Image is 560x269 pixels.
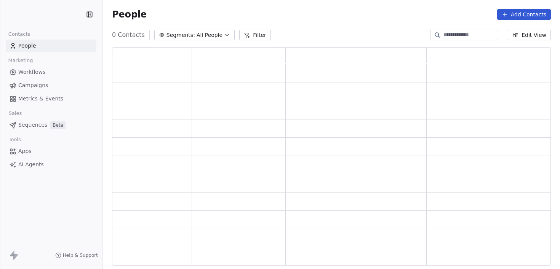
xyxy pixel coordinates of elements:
span: Help & Support [63,252,98,258]
a: Apps [6,145,96,158]
a: SequencesBeta [6,119,96,131]
a: Campaigns [6,79,96,92]
span: Segments: [166,31,195,39]
span: Sales [5,108,25,119]
span: All People [197,31,222,39]
span: Metrics & Events [18,95,63,103]
span: People [112,9,147,20]
a: Metrics & Events [6,92,96,105]
a: Help & Support [55,252,98,258]
span: Contacts [5,29,34,40]
span: Campaigns [18,81,48,89]
span: Tools [5,134,24,145]
span: Marketing [5,55,36,66]
button: Add Contacts [497,9,551,20]
span: AI Agents [18,161,44,169]
span: 0 Contacts [112,30,145,40]
span: Sequences [18,121,47,129]
a: Workflows [6,66,96,78]
span: People [18,42,36,50]
a: AI Agents [6,158,96,171]
a: People [6,40,96,52]
button: Edit View [508,30,551,40]
span: Beta [50,121,66,129]
span: Workflows [18,68,46,76]
span: Apps [18,147,32,155]
button: Filter [239,30,271,40]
